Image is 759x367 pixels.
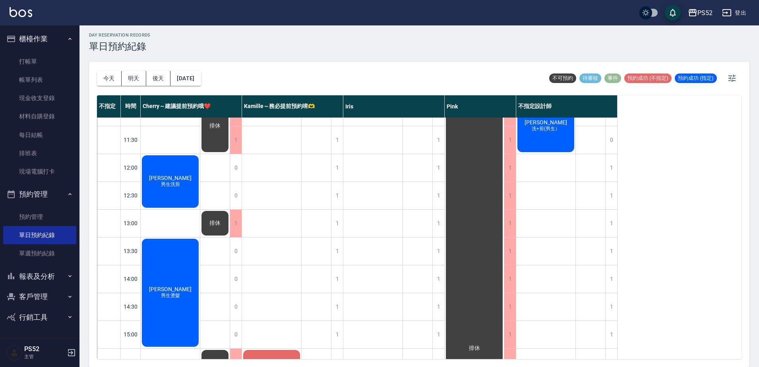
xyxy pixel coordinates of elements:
span: 男生燙髮 [159,292,182,299]
div: 14:00 [121,265,141,293]
div: 1 [504,182,516,209]
img: Logo [10,7,32,17]
img: Person [6,345,22,361]
a: 現金收支登錄 [3,89,76,107]
div: 1 [331,126,343,154]
span: 預約成功 (指定) [675,75,717,82]
div: 0 [230,321,242,348]
div: 14:30 [121,293,141,321]
div: 1 [432,182,444,209]
div: 0 [230,293,242,321]
div: 時間 [121,95,141,118]
div: 13:30 [121,237,141,265]
span: 預約成功 (不指定) [624,75,672,82]
span: 事件 [604,75,621,82]
div: 1 [331,182,343,209]
button: PS52 [685,5,716,21]
span: 男生洗剪 [159,181,182,188]
button: save [665,5,681,21]
div: 不指定設計師 [516,95,618,118]
div: 1 [331,238,343,265]
div: 1 [605,293,617,321]
div: 0 [230,265,242,293]
div: 1 [504,154,516,182]
a: 預約管理 [3,208,76,226]
span: 洗+剪(男生） [530,126,562,132]
a: 材料自購登錄 [3,107,76,126]
button: 報表及分析 [3,266,76,287]
div: Kamille～務必提前預約唷🫶 [242,95,343,118]
div: 1 [504,238,516,265]
div: 1 [504,321,516,348]
button: 今天 [97,71,122,86]
button: 行銷工具 [3,307,76,328]
div: 1 [605,238,617,265]
div: 1 [432,238,444,265]
p: 主管 [24,353,65,360]
span: 排休 [208,220,222,227]
div: 1 [331,210,343,237]
span: [PERSON_NAME] [147,286,193,292]
div: 1 [331,154,343,182]
button: 櫃檯作業 [3,29,76,49]
div: 1 [432,321,444,348]
a: 帳單列表 [3,71,76,89]
span: [PERSON_NAME] [523,119,569,126]
div: 1 [230,210,242,237]
span: 排休 [208,359,222,366]
a: 打帳單 [3,52,76,71]
span: 排休 [208,122,222,129]
div: 不指定 [97,95,121,118]
button: [DATE] [170,71,201,86]
div: 1 [331,321,343,348]
div: 13:00 [121,209,141,237]
div: 1 [432,265,444,293]
div: 1 [504,126,516,154]
div: 1 [605,182,617,209]
div: 1 [331,265,343,293]
div: 1 [230,126,242,154]
div: 0 [230,154,242,182]
div: 1 [605,321,617,348]
div: 1 [432,126,444,154]
div: Cherry～建議提前預約哦❤️ [141,95,242,118]
div: 12:30 [121,182,141,209]
button: 客戶管理 [3,286,76,307]
h5: PS52 [24,345,65,353]
a: 單週預約紀錄 [3,244,76,263]
span: 待審核 [579,75,601,82]
span: [PERSON_NAME] [147,175,193,181]
div: 1 [605,154,617,182]
span: 排休 [467,345,482,352]
div: 1 [504,293,516,321]
a: 每日結帳 [3,126,76,144]
div: 0 [230,238,242,265]
div: 1 [605,210,617,237]
div: 11:30 [121,126,141,154]
div: 12:00 [121,154,141,182]
div: 1 [331,293,343,321]
div: 1 [504,210,516,237]
h2: day Reservation records [89,33,151,38]
a: 單日預約紀錄 [3,226,76,244]
div: Pink [445,95,516,118]
button: 後天 [146,71,171,86]
div: PS52 [697,8,713,18]
div: 1 [432,293,444,321]
div: 0 [230,182,242,209]
div: 1 [432,210,444,237]
div: 15:00 [121,321,141,348]
h3: 單日預約紀錄 [89,41,151,52]
div: 1 [504,265,516,293]
div: 1 [605,265,617,293]
button: 預約管理 [3,184,76,205]
div: 1 [432,154,444,182]
button: 明天 [122,71,146,86]
span: 不可預約 [549,75,576,82]
div: 0 [605,126,617,154]
a: 現場電腦打卡 [3,162,76,181]
button: 登出 [719,6,749,20]
a: 排班表 [3,144,76,162]
div: Iris [343,95,445,118]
